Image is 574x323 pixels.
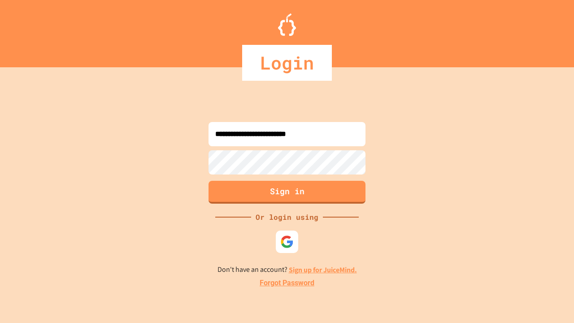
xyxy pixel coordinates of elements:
img: google-icon.svg [280,235,294,249]
button: Sign in [209,181,365,204]
a: Forgot Password [260,278,314,288]
div: Login [242,45,332,81]
a: Sign up for JuiceMind. [289,265,357,275]
p: Don't have an account? [217,264,357,275]
div: Or login using [251,212,323,223]
img: Logo.svg [278,13,296,36]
